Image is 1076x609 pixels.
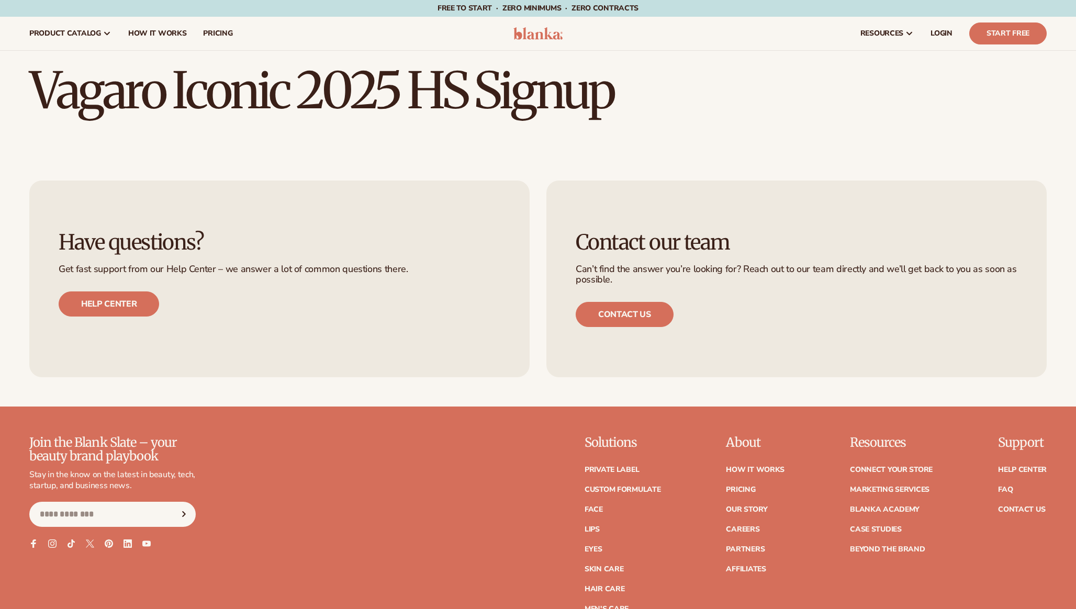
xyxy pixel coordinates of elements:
[969,22,1047,44] a: Start Free
[59,291,159,317] a: Help center
[438,3,638,13] span: Free to start · ZERO minimums · ZERO contracts
[195,17,241,50] a: pricing
[585,436,661,449] p: Solutions
[860,29,903,38] span: resources
[726,506,767,513] a: Our Story
[513,27,563,40] img: logo
[998,486,1013,493] a: FAQ
[59,264,500,275] p: Get fast support from our Help Center – we answer a lot of common questions there.
[585,566,623,573] a: Skin Care
[850,546,925,553] a: Beyond the brand
[850,506,920,513] a: Blanka Academy
[585,486,661,493] a: Custom formulate
[998,506,1045,513] a: Contact Us
[726,566,766,573] a: Affiliates
[585,526,600,533] a: Lips
[726,466,784,473] a: How It Works
[726,436,784,449] p: About
[203,29,232,38] span: pricing
[850,486,929,493] a: Marketing services
[576,264,1017,285] p: Can’t find the answer you’re looking for? Reach out to our team directly and we’ll get back to yo...
[931,29,952,38] span: LOGIN
[59,231,500,254] h3: Have questions?
[29,29,101,38] span: product catalog
[852,17,922,50] a: resources
[120,17,195,50] a: How It Works
[29,469,196,491] p: Stay in the know on the latest in beauty, tech, startup, and business news.
[21,17,120,50] a: product catalog
[585,546,602,553] a: Eyes
[922,17,961,50] a: LOGIN
[128,29,187,38] span: How It Works
[585,506,603,513] a: Face
[850,466,933,473] a: Connect your store
[172,502,195,527] button: Subscribe
[726,486,755,493] a: Pricing
[576,302,674,327] a: Contact us
[998,466,1047,473] a: Help Center
[29,65,1047,116] h1: Vagaro Iconic 2025 HS Signup
[850,436,933,449] p: Resources
[585,466,639,473] a: Private label
[726,526,759,533] a: Careers
[585,585,624,593] a: Hair Care
[998,436,1047,449] p: Support
[29,436,196,464] p: Join the Blank Slate – your beauty brand playbook
[576,231,1017,254] h3: Contact our team
[726,546,765,553] a: Partners
[850,526,902,533] a: Case Studies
